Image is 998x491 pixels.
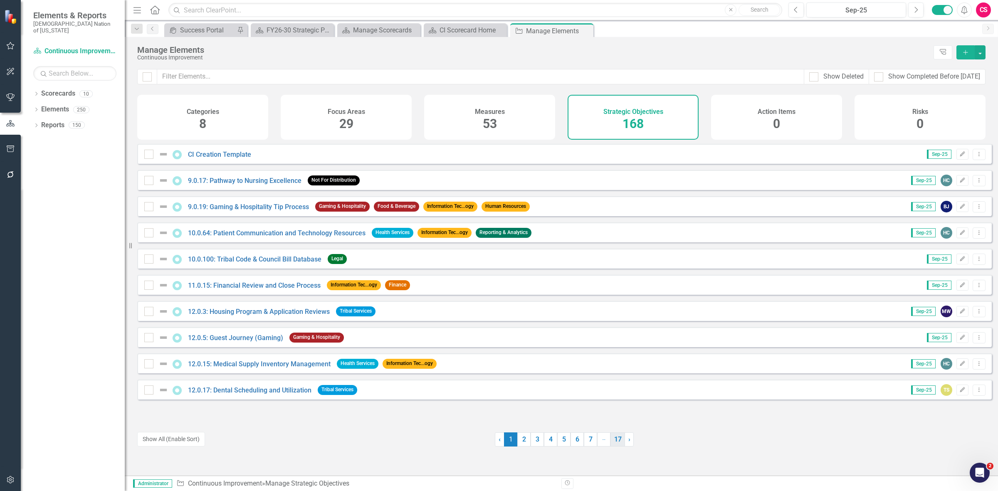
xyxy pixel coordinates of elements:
span: Sep-25 [911,228,936,237]
iframe: Intercom live chat [970,463,990,483]
div: Sep-25 [809,5,903,15]
span: 1 [504,432,517,447]
span: 8 [199,116,206,131]
a: CI Scorecard Home [426,25,505,35]
a: 11.0.15: Financial Review and Close Process [188,281,321,289]
input: Filter Elements... [157,69,804,84]
div: 10 [79,90,93,97]
img: Not Defined [158,385,168,395]
div: Manage Scorecards [353,25,418,35]
span: Search [751,6,768,13]
div: MW [941,306,952,317]
a: 12.0.17: Dental Scheduling and Utilization [188,386,311,394]
span: 0 [916,116,924,131]
span: Elements & Reports [33,10,116,20]
img: Not Defined [158,359,168,369]
span: Reporting & Analytics [476,228,531,237]
button: Search [739,4,780,16]
h4: Strategic Objectives [603,108,663,116]
span: Health Services [337,359,378,368]
h4: Categories [187,108,219,116]
span: Sep-25 [911,307,936,316]
div: 150 [69,122,85,129]
span: Sep-25 [927,254,951,264]
small: [DEMOGRAPHIC_DATA] Nation of [US_STATE] [33,20,116,34]
div: Manage Elements [137,45,929,54]
span: Gaming & Hospitality [289,333,344,342]
div: » Manage Strategic Objectives [176,479,555,489]
span: Human Resources [482,202,530,211]
a: Continuous Improvement [188,479,262,487]
img: Not Defined [158,149,168,159]
span: Administrator [133,479,172,488]
div: HC [941,358,952,370]
span: Sep-25 [927,333,951,342]
a: 10.0.64: Patient Communication and Technology Resources [188,229,366,237]
img: Not Defined [158,254,168,264]
a: Manage Scorecards [339,25,418,35]
h4: Risks [912,108,928,116]
span: Health Services [372,228,413,237]
div: FY26-30 Strategic Plan [267,25,332,35]
a: Elements [41,105,69,114]
h4: Action Items [758,108,795,116]
span: Food & Beverage [374,202,419,211]
span: Sep-25 [927,281,951,290]
a: 9.0.19: Gaming & Hospitality Tip Process [188,203,309,211]
div: HC [941,175,952,186]
a: Reports [41,121,64,130]
a: Continuous Improvement [33,47,116,56]
span: 2 [987,463,993,469]
div: 250 [73,106,89,113]
button: CS [976,2,991,17]
a: CI Creation Template [188,151,251,158]
div: Manage Elements [526,26,591,36]
div: Success Portal [180,25,235,35]
a: 9.0.17: Pathway to Nursing Excellence [188,177,301,185]
img: Not Defined [158,333,168,343]
a: Success Portal [166,25,235,35]
img: ClearPoint Strategy [4,9,19,24]
span: › [628,435,630,443]
div: Show Completed Before [DATE] [888,72,980,81]
h4: Focus Areas [328,108,365,116]
input: Search Below... [33,66,116,81]
span: Sep-25 [927,150,951,159]
a: 12.0.15: Medical Supply Inventory Management [188,360,331,368]
span: ‹ [499,435,501,443]
span: 29 [339,116,353,131]
a: 2 [517,432,531,447]
a: 7 [584,432,597,447]
input: Search ClearPoint... [168,3,782,17]
div: CI Scorecard Home [440,25,505,35]
a: 6 [571,432,584,447]
div: TS [941,384,952,396]
span: Not For Distribution [308,175,360,185]
img: Not Defined [158,202,168,212]
a: 4 [544,432,557,447]
span: Tribal Services [336,306,375,316]
img: Not Defined [158,306,168,316]
span: Finance [385,280,410,290]
a: Scorecards [41,89,75,99]
div: HC [941,227,952,239]
a: 3 [531,432,544,447]
span: Gaming & Hospitality [315,202,370,211]
a: 12.0.5: Guest Journey (Gaming) [188,334,283,342]
img: Not Defined [158,175,168,185]
h4: Measures [475,108,505,116]
span: 53 [483,116,497,131]
span: Tribal Services [318,385,357,395]
img: Not Defined [158,280,168,290]
a: 5 [557,432,571,447]
a: FY26-30 Strategic Plan [253,25,332,35]
span: Sep-25 [911,385,936,395]
button: Show All (Enable Sort) [137,432,205,447]
a: 17 [610,432,625,447]
a: 10.0.100: Tribal Code & Council Bill Database [188,255,321,263]
span: Legal [328,254,347,264]
button: Sep-25 [806,2,906,17]
div: Show Deleted [823,72,864,81]
span: Information Tec...ogy [327,280,381,290]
